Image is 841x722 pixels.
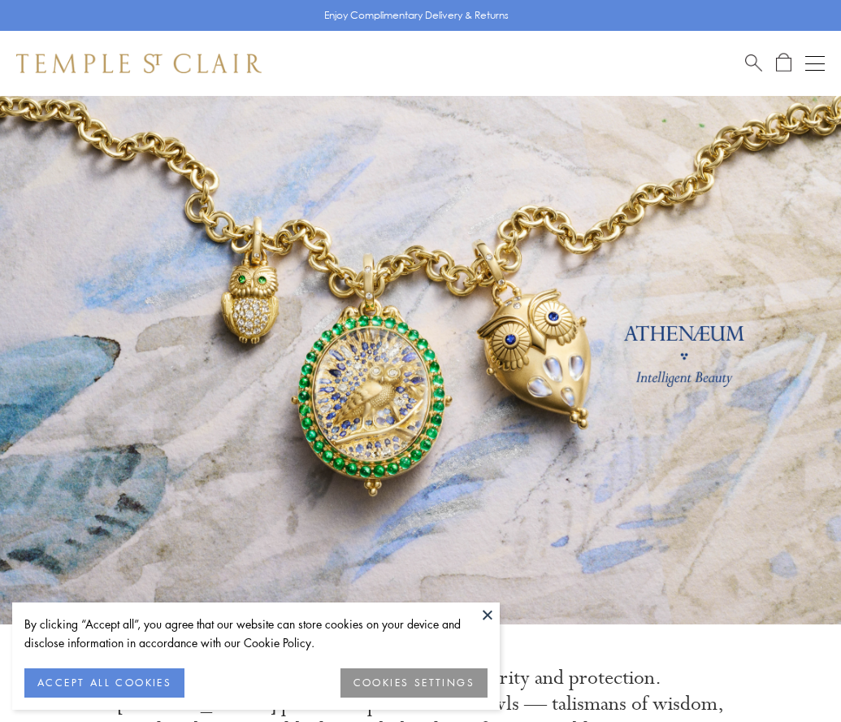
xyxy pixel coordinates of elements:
[776,53,791,73] a: Open Shopping Bag
[24,615,488,652] div: By clicking “Accept all”, you agree that our website can store cookies on your device and disclos...
[340,668,488,698] button: COOKIES SETTINGS
[805,54,825,73] button: Open navigation
[16,54,262,73] img: Temple St. Clair
[324,7,509,24] p: Enjoy Complimentary Delivery & Returns
[745,53,762,73] a: Search
[24,668,184,698] button: ACCEPT ALL COOKIES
